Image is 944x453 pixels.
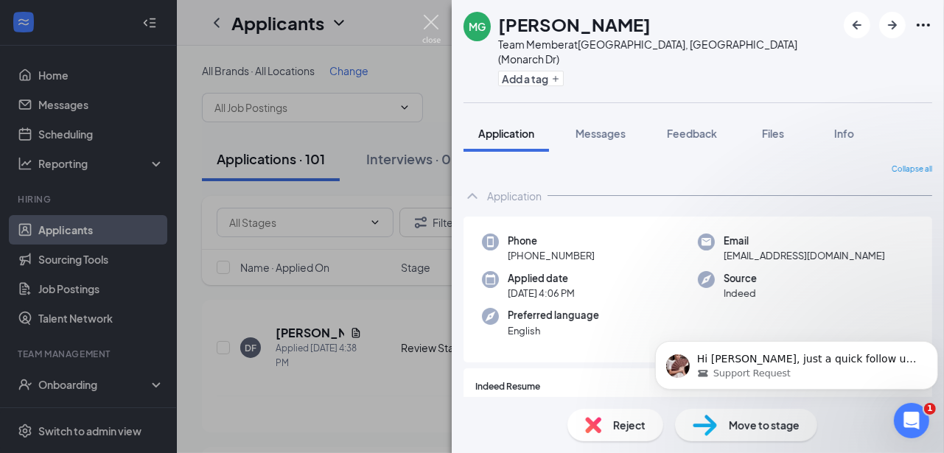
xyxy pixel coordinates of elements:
span: [DATE] 4:06 PM [508,286,575,301]
svg: Plus [551,74,560,83]
span: Preferred language [508,308,599,323]
span: 1 [924,403,936,415]
span: Reject [613,417,646,433]
button: PlusAdd a tag [498,71,564,86]
button: ArrowRight [879,12,906,38]
button: ArrowLeftNew [844,12,870,38]
div: Team Member at [GEOGRAPHIC_DATA], [GEOGRAPHIC_DATA] (Monarch Dr) [498,37,836,66]
span: English [508,323,599,338]
iframe: Intercom notifications message [649,310,944,413]
span: Info [834,127,854,140]
span: Collapse all [892,164,932,175]
span: Source [724,271,757,286]
span: Email [724,233,885,248]
span: Files [762,127,784,140]
div: MG [469,19,486,34]
span: Feedback [667,127,717,140]
h1: [PERSON_NAME] [498,12,651,37]
svg: ArrowRight [884,16,901,34]
span: Applied date [508,271,575,286]
span: Messages [576,127,626,140]
span: Move to stage [729,417,800,433]
iframe: Intercom live chat [894,403,929,438]
span: Application [478,127,534,140]
div: Application [487,189,542,203]
svg: ChevronUp [464,187,481,205]
span: [EMAIL_ADDRESS][DOMAIN_NAME] [724,248,885,263]
svg: Ellipses [915,16,932,34]
svg: ArrowLeftNew [848,16,866,34]
span: Phone [508,233,595,248]
span: Indeed [724,286,757,301]
span: [PHONE_NUMBER] [508,248,595,263]
span: Indeed Resume [475,380,540,394]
